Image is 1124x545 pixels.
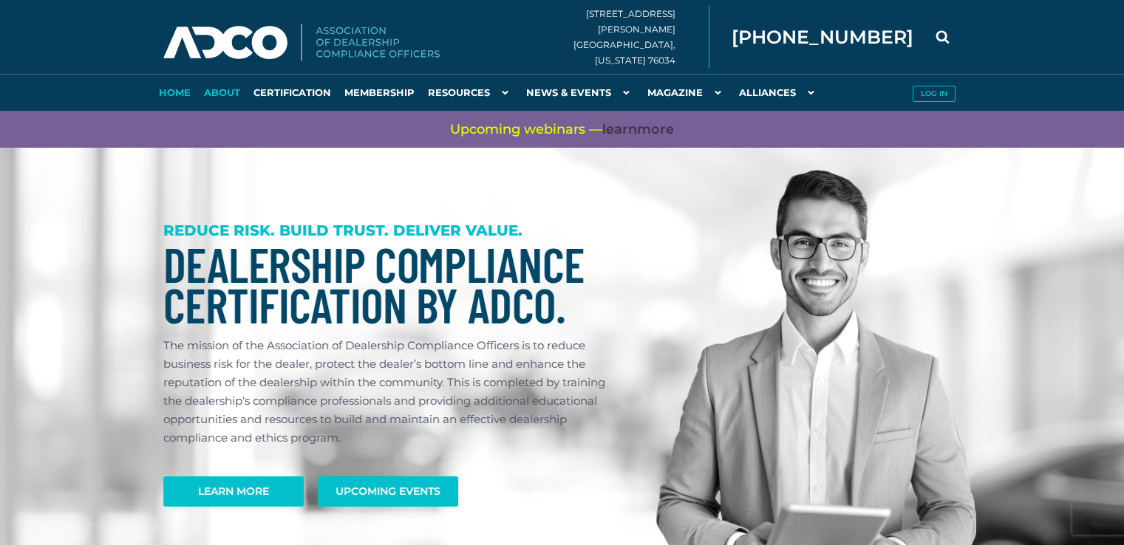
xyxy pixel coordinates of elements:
a: Learn More [163,476,304,507]
span: [PHONE_NUMBER] [732,28,913,47]
a: Alliances [732,74,825,111]
a: Resources [421,74,520,111]
img: Association of Dealership Compliance Officers logo [163,24,440,61]
a: Certification [247,74,338,111]
h1: Dealership Compliance Certification by ADCO. [163,244,620,325]
a: Log in [906,74,961,111]
p: The mission of the Association of Dealership Compliance Officers is to reduce business risk for t... [163,336,620,447]
a: Upcoming Events [318,476,458,507]
a: learnmore [602,120,674,139]
a: Home [152,74,197,111]
h3: REDUCE RISK. BUILD TRUST. DELIVER VALUE. [163,222,620,240]
span: Upcoming webinars — [450,120,674,139]
a: Membership [338,74,421,111]
a: News & Events [520,74,641,111]
div: [STREET_ADDRESS][PERSON_NAME] [GEOGRAPHIC_DATA], [US_STATE] 76034 [573,6,709,68]
a: About [197,74,247,111]
a: Magazine [641,74,732,111]
span: learn [602,121,637,137]
button: Log in [913,86,956,102]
